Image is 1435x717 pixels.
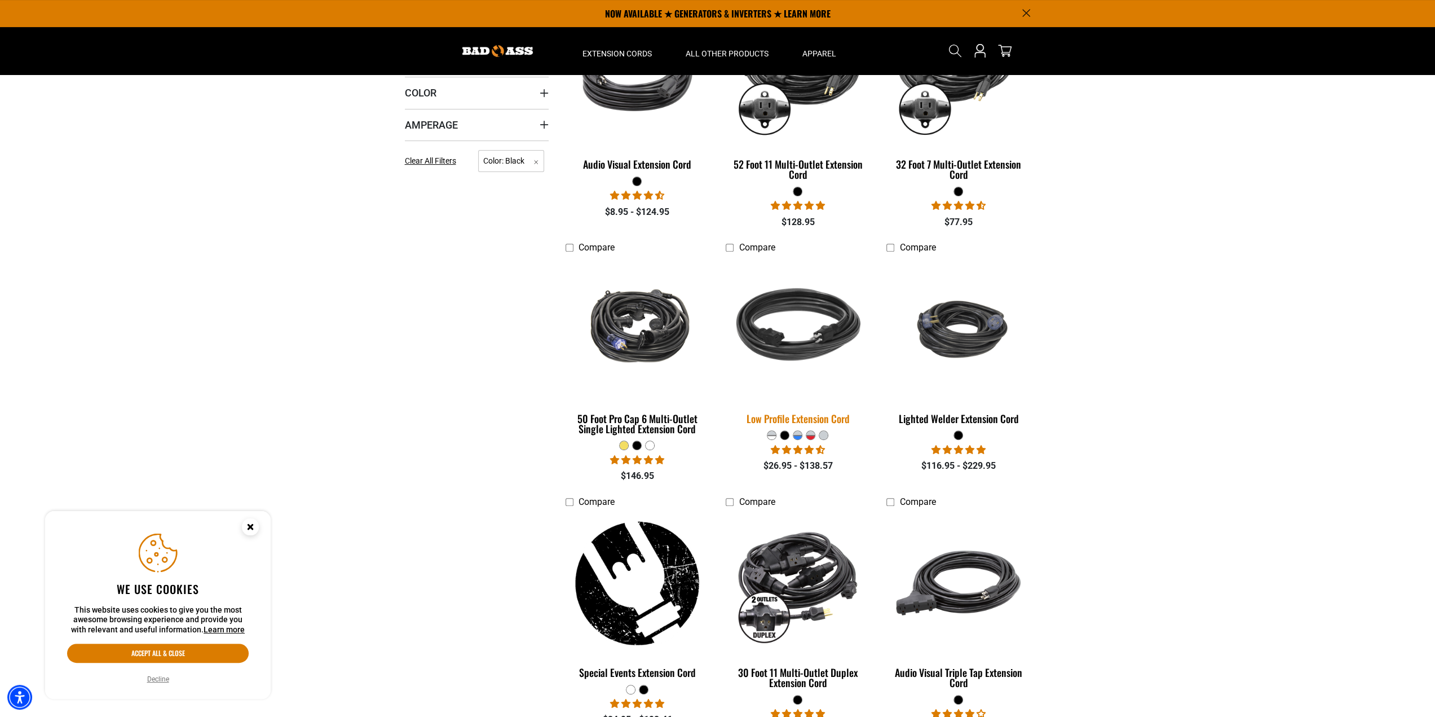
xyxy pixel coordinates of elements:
[230,511,271,546] button: Close this option
[726,513,869,694] a: black 30 Foot 11 Multi-Outlet Duplex Extension Cord
[7,685,32,710] div: Accessibility Menu
[719,257,877,402] img: black
[566,667,709,678] div: Special Events Extension Cord
[67,582,249,596] h2: We use cookies
[886,459,1030,473] div: $116.95 - $229.95
[582,49,652,59] span: Extension Cords
[405,109,549,140] summary: Amperage
[566,264,708,394] img: black
[566,27,669,74] summary: Extension Cords
[67,605,249,635] p: This website uses cookies to give you the most awesome browsing experience and provide you with r...
[669,27,785,74] summary: All Other Products
[886,513,1030,694] a: black Audio Visual Triple Tap Extension Cord
[726,414,869,424] div: Low Profile Extension Cord
[771,445,825,455] span: 4.50 stars
[478,155,544,166] a: Color: Black
[566,259,709,441] a: black 50 Foot Pro Cap 6 Multi-Outlet Single Lighted Extension Cord
[726,159,869,179] div: 52 Foot 11 Multi-Outlet Extension Cord
[686,49,769,59] span: All Other Products
[67,644,249,663] button: Accept all & close
[610,698,664,709] span: 5.00 stars
[727,10,869,140] img: black
[886,667,1030,688] div: Audio Visual Triple Tap Extension Cord
[739,496,775,507] span: Compare
[886,215,1030,229] div: $77.95
[727,518,869,648] img: black
[405,86,436,99] span: Color
[899,496,935,507] span: Compare
[931,200,986,211] span: 4.74 stars
[566,469,709,483] div: $146.95
[405,118,458,131] span: Amperage
[579,496,615,507] span: Compare
[886,5,1030,186] a: black 32 Foot 7 Multi-Outlet Extension Cord
[888,286,1030,373] img: black
[405,155,461,167] a: Clear All Filters
[726,5,869,186] a: black 52 Foot 11 Multi-Outlet Extension Cord
[886,414,1030,424] div: Lighted Welder Extension Cord
[996,44,1014,58] a: cart
[579,242,615,253] span: Compare
[566,159,709,169] div: Audio Visual Extension Cord
[802,49,836,59] span: Apparel
[204,625,245,634] a: This website uses cookies to give you the most awesome browsing experience and provide you with r...
[726,459,869,473] div: $26.95 - $138.57
[566,414,709,434] div: 50 Foot Pro Cap 6 Multi-Outlet Single Lighted Extension Cord
[45,511,271,700] aside: Cookie Consent
[886,159,1030,179] div: 32 Foot 7 Multi-Outlet Extension Cord
[610,455,664,465] span: 4.80 stars
[566,513,709,684] a: black Special Events Extension Cord
[566,10,708,140] img: black
[971,27,989,74] a: Open this option
[726,215,869,229] div: $128.95
[726,667,869,688] div: 30 Foot 11 Multi-Outlet Duplex Extension Cord
[888,10,1030,140] img: black
[566,518,708,648] img: black
[405,77,549,108] summary: Color
[566,5,709,176] a: black Audio Visual Extension Cord
[886,259,1030,430] a: black Lighted Welder Extension Cord
[946,42,964,60] summary: Search
[405,156,456,165] span: Clear All Filters
[739,242,775,253] span: Compare
[899,242,935,253] span: Compare
[785,27,853,74] summary: Apparel
[566,205,709,219] div: $8.95 - $124.95
[610,190,664,201] span: 4.73 stars
[888,518,1030,648] img: black
[478,150,544,172] span: Color: Black
[462,45,533,57] img: Bad Ass Extension Cords
[726,259,869,430] a: black Low Profile Extension Cord
[144,674,173,685] button: Decline
[771,200,825,211] span: 4.95 stars
[931,445,986,455] span: 5.00 stars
